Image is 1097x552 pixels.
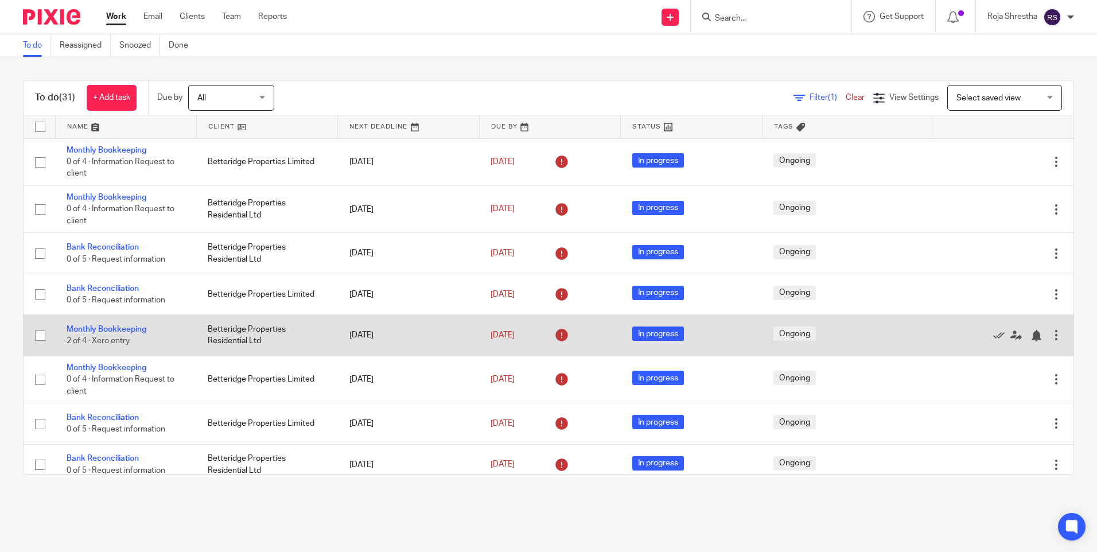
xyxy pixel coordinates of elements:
a: Monthly Bookkeeping [67,146,146,154]
span: Ongoing [773,153,816,168]
td: Betteridge Properties Limited [196,274,337,314]
span: All [197,94,206,102]
span: Ongoing [773,245,816,259]
span: Get Support [880,13,924,21]
input: Search [714,14,817,24]
span: Ongoing [773,371,816,385]
span: Ongoing [773,286,816,300]
span: 0 of 4 · Information Request to client [67,205,174,226]
span: 2 of 4 · Xero entry [67,337,130,345]
td: Betteridge Properties Residential Ltd [196,233,337,274]
a: Email [143,11,162,22]
span: Filter [810,94,846,102]
span: [DATE] [491,419,515,427]
span: In progress [632,286,684,300]
a: + Add task [87,85,137,111]
span: 0 of 4 · Information Request to client [67,375,174,395]
td: Betteridge Properties Residential Ltd [196,185,337,232]
td: [DATE] [338,315,479,356]
span: [DATE] [491,158,515,166]
span: [DATE] [491,461,515,469]
td: [DATE] [338,403,479,444]
span: 0 of 5 · Request information [67,255,165,263]
p: Due by [157,92,182,103]
a: Bank Reconciliation [67,414,139,422]
a: Monthly Bookkeeping [67,193,146,201]
span: In progress [632,245,684,259]
td: [DATE] [338,185,479,232]
td: Betteridge Properties Residential Ltd [196,315,337,356]
td: [DATE] [338,356,479,403]
td: [DATE] [338,233,479,274]
span: [DATE] [491,375,515,383]
td: Betteridge Properties Limited [196,356,337,403]
span: In progress [632,456,684,471]
a: Bank Reconciliation [67,243,139,251]
td: [DATE] [338,138,479,185]
td: Betteridge Properties Limited [196,138,337,185]
span: In progress [632,153,684,168]
td: [DATE] [338,444,479,485]
span: [DATE] [491,205,515,213]
a: Reassigned [60,34,111,57]
a: To do [23,34,51,57]
a: Monthly Bookkeeping [67,364,146,372]
a: Clients [180,11,205,22]
a: Snoozed [119,34,160,57]
span: In progress [632,201,684,215]
span: [DATE] [491,290,515,298]
span: 0 of 5 · Request information [67,467,165,475]
span: Ongoing [773,415,816,429]
span: In progress [632,415,684,429]
a: Bank Reconciliation [67,285,139,293]
img: svg%3E [1043,8,1061,26]
a: Team [222,11,241,22]
a: Clear [846,94,865,102]
span: Select saved view [956,94,1021,102]
span: [DATE] [491,249,515,257]
a: Bank Reconciliation [67,454,139,462]
span: In progress [632,371,684,385]
span: 0 of 5 · Request information [67,426,165,434]
a: Monthly Bookkeeping [67,325,146,333]
img: Pixie [23,9,80,25]
span: 0 of 4 · Information Request to client [67,158,174,178]
span: Ongoing [773,456,816,471]
span: View Settings [889,94,939,102]
a: Done [169,34,197,57]
a: Reports [258,11,287,22]
td: Betteridge Properties Residential Ltd [196,444,337,485]
td: [DATE] [338,274,479,314]
td: Betteridge Properties Limited [196,403,337,444]
a: Work [106,11,126,22]
span: Ongoing [773,201,816,215]
span: Ongoing [773,326,816,341]
span: Tags [774,123,793,130]
span: (31) [59,93,75,102]
h1: To do [35,92,75,104]
a: Mark as done [993,329,1010,341]
span: 0 of 5 · Request information [67,296,165,304]
p: Roja Shrestha [987,11,1037,22]
span: [DATE] [491,331,515,339]
span: In progress [632,326,684,341]
span: (1) [828,94,837,102]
